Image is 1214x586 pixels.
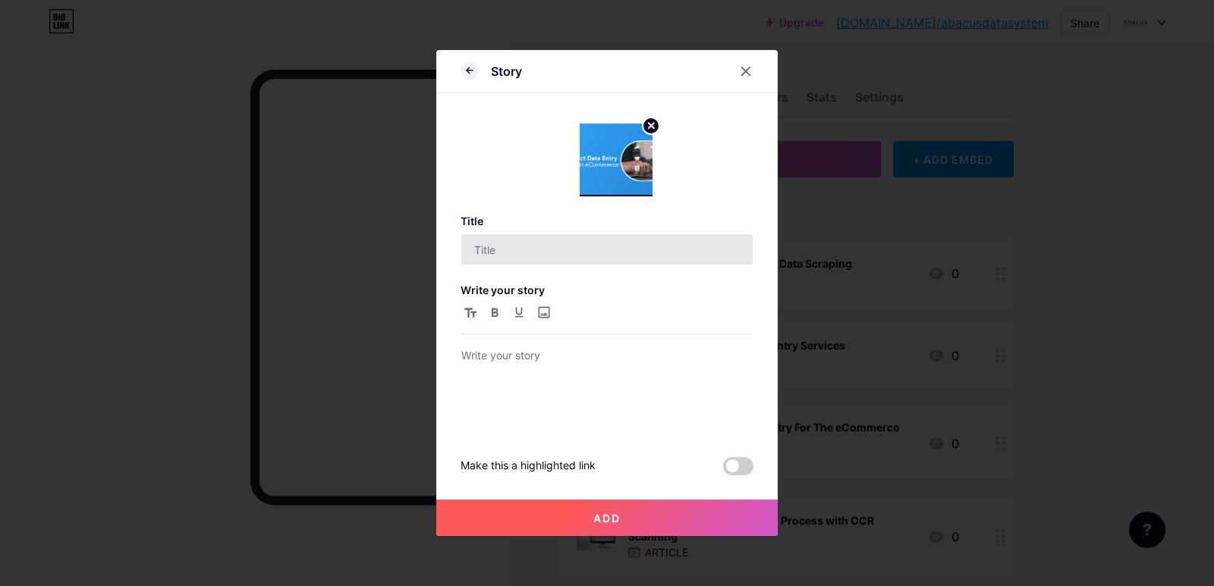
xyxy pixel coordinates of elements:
[436,500,778,536] button: Add
[580,124,653,196] img: link_thumbnail
[461,215,753,227] h3: Title
[461,457,596,475] div: Make this a highlighted link
[461,234,753,265] input: Title
[491,62,522,80] div: Story
[593,512,621,525] span: Add
[461,284,753,296] h3: Write your story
